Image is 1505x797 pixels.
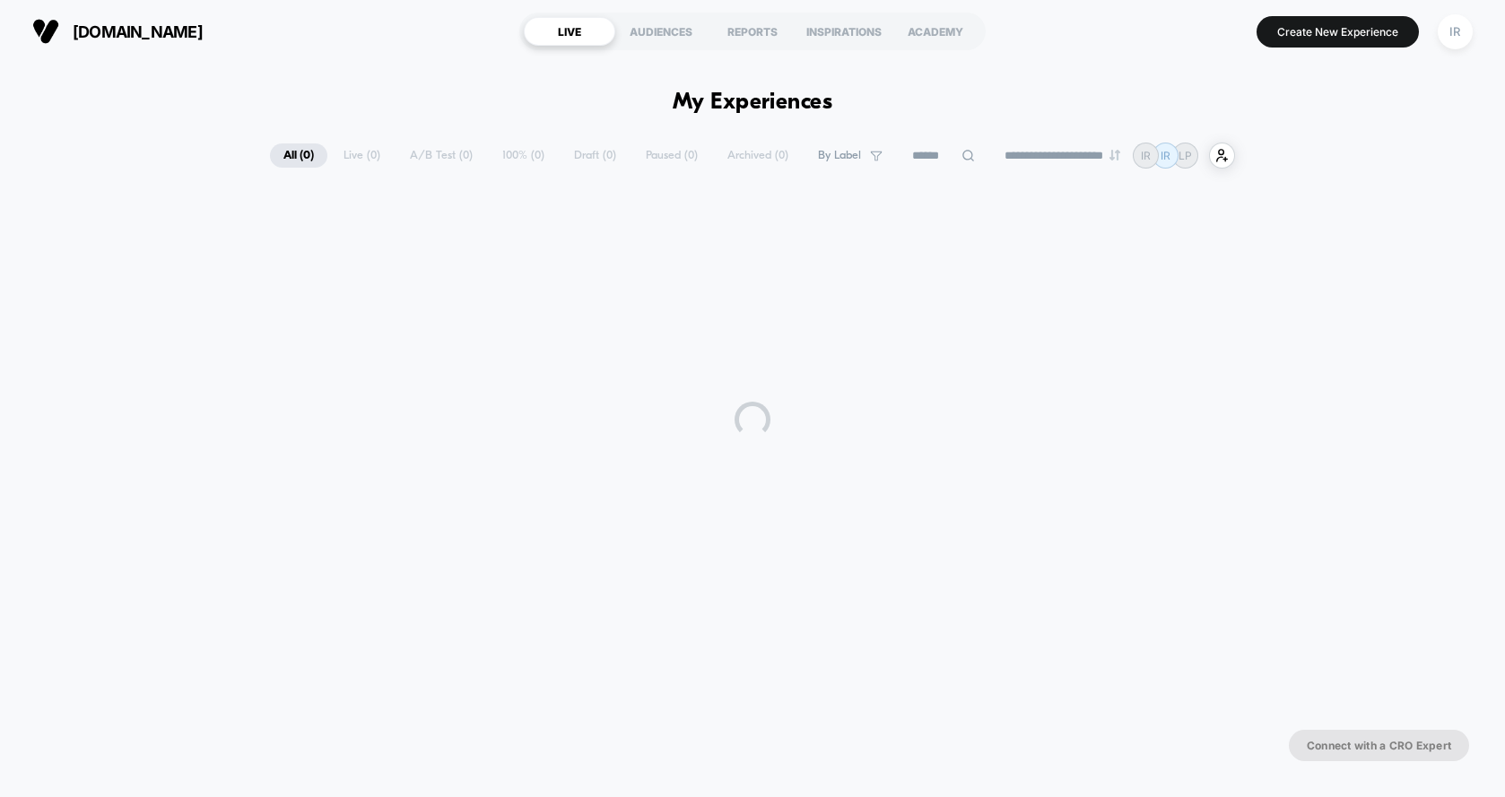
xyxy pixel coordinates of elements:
button: IR [1432,13,1478,50]
p: LP [1179,149,1192,162]
div: ACADEMY [890,17,981,46]
img: end [1109,150,1120,160]
span: All ( 0 ) [270,143,327,168]
h1: My Experiences [673,90,833,116]
span: [DOMAIN_NAME] [73,22,203,41]
p: IR [1161,149,1170,162]
div: LIVE [524,17,615,46]
button: Connect with a CRO Expert [1289,730,1469,761]
p: IR [1141,149,1151,162]
div: AUDIENCES [615,17,707,46]
img: Visually logo [32,18,59,45]
button: Create New Experience [1257,16,1419,48]
div: REPORTS [707,17,798,46]
button: [DOMAIN_NAME] [27,17,208,46]
div: INSPIRATIONS [798,17,890,46]
div: IR [1438,14,1473,49]
span: By Label [818,149,861,162]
